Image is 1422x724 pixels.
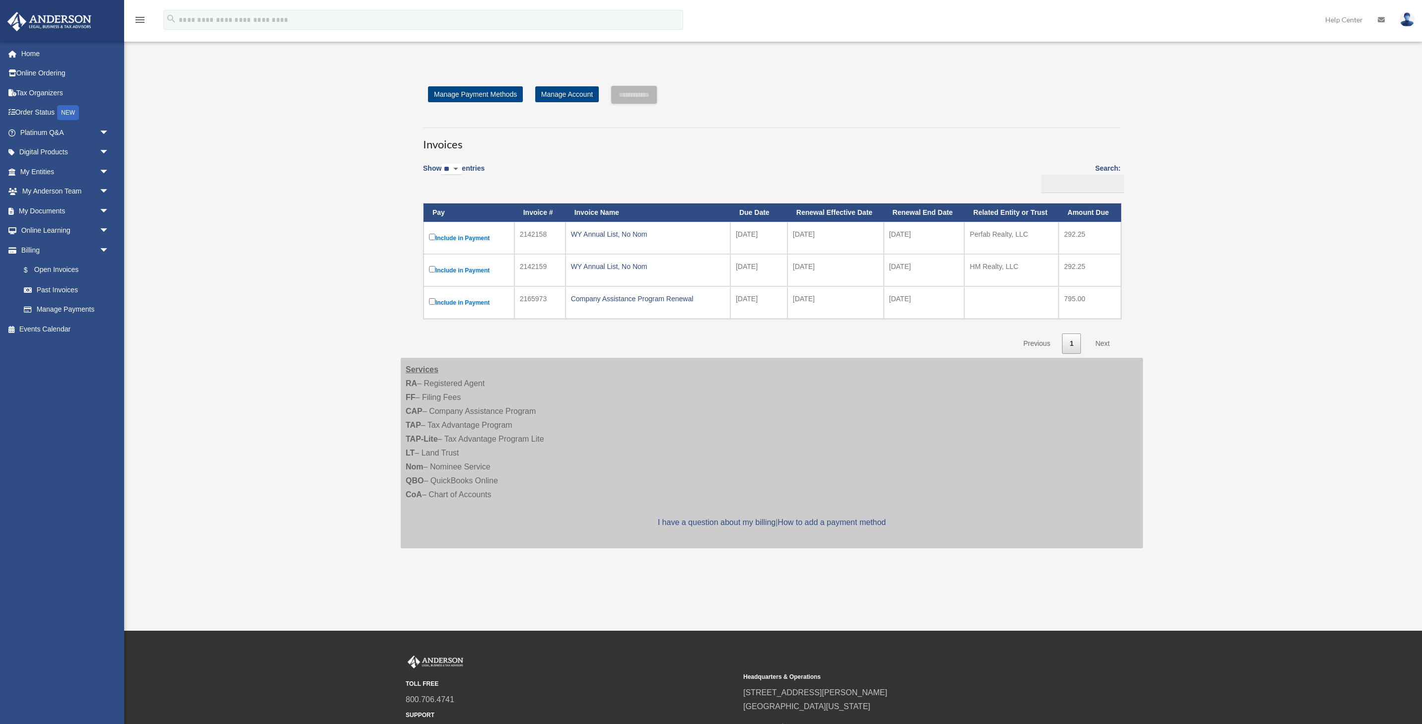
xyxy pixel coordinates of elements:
th: Invoice #: activate to sort column ascending [514,203,566,222]
label: Show entries [423,162,485,185]
span: arrow_drop_down [99,201,119,221]
a: Next [1088,333,1117,354]
a: My Entitiesarrow_drop_down [7,162,124,182]
a: My Documentsarrow_drop_down [7,201,124,221]
small: Headquarters & Operations [743,672,1074,682]
a: My Anderson Teamarrow_drop_down [7,182,124,201]
td: 292.25 [1059,254,1121,286]
td: [DATE] [730,222,787,254]
td: [DATE] [730,254,787,286]
a: Tax Organizers [7,83,124,103]
td: 2142159 [514,254,566,286]
strong: CAP [406,407,423,415]
a: [GEOGRAPHIC_DATA][US_STATE] [743,702,870,711]
a: $Open Invoices [14,260,114,280]
a: Events Calendar [7,319,124,339]
a: Platinum Q&Aarrow_drop_down [7,123,124,142]
img: User Pic [1400,12,1415,27]
td: [DATE] [787,254,884,286]
a: Digital Productsarrow_drop_down [7,142,124,162]
div: WY Annual List, No Nom [571,260,725,273]
a: I have a question about my billing [658,518,776,527]
span: $ [29,264,34,276]
i: menu [134,14,146,26]
a: Manage Payments [14,300,119,320]
strong: Services [406,365,438,374]
th: Invoice Name: activate to sort column ascending [566,203,730,222]
strong: Nom [406,462,424,471]
a: Previous [1016,333,1058,354]
label: Include in Payment [429,232,509,244]
a: Home [7,44,124,64]
select: Showentries [441,164,462,175]
td: [DATE] [884,222,965,254]
strong: FF [406,393,416,401]
strong: QBO [406,476,424,485]
a: Manage Payment Methods [428,86,523,102]
th: Amount Due: activate to sort column ascending [1059,203,1121,222]
span: arrow_drop_down [99,221,119,241]
strong: TAP [406,421,421,429]
a: Online Ordering [7,64,124,83]
th: Related Entity or Trust: activate to sort column ascending [964,203,1059,222]
p: | [406,516,1138,529]
td: 2165973 [514,286,566,319]
td: 795.00 [1059,286,1121,319]
td: [DATE] [787,222,884,254]
th: Renewal Effective Date: activate to sort column ascending [787,203,884,222]
a: Past Invoices [14,280,119,300]
a: Billingarrow_drop_down [7,240,119,260]
span: arrow_drop_down [99,182,119,202]
td: [DATE] [884,254,965,286]
a: How to add a payment method [778,518,886,527]
th: Due Date: activate to sort column ascending [730,203,787,222]
div: Company Assistance Program Renewal [571,292,725,306]
label: Search: [1038,162,1121,193]
a: 1 [1062,333,1081,354]
img: Anderson Advisors Platinum Portal [4,12,94,31]
div: NEW [57,105,79,120]
td: [DATE] [787,286,884,319]
th: Pay: activate to sort column descending [424,203,514,222]
span: arrow_drop_down [99,123,119,143]
span: arrow_drop_down [99,142,119,163]
input: Include in Payment [429,298,435,305]
td: [DATE] [884,286,965,319]
label: Include in Payment [429,296,509,309]
small: TOLL FREE [406,679,736,689]
i: search [166,13,177,24]
strong: LT [406,449,415,457]
a: Order StatusNEW [7,103,124,123]
a: Online Learningarrow_drop_down [7,221,124,241]
td: HM Realty, LLC [964,254,1059,286]
td: [DATE] [730,286,787,319]
a: Manage Account [535,86,599,102]
a: [STREET_ADDRESS][PERSON_NAME] [743,688,887,697]
td: Perfab Realty, LLC [964,222,1059,254]
a: 800.706.4741 [406,695,454,704]
div: – Registered Agent – Filing Fees – Company Assistance Program – Tax Advantage Program – Tax Advan... [401,358,1143,548]
span: arrow_drop_down [99,162,119,182]
h3: Invoices [423,128,1121,152]
input: Include in Payment [429,234,435,240]
a: menu [134,17,146,26]
th: Renewal End Date: activate to sort column ascending [884,203,965,222]
strong: TAP-Lite [406,435,438,443]
label: Include in Payment [429,264,509,276]
td: 292.25 [1059,222,1121,254]
small: SUPPORT [406,710,736,721]
td: 2142158 [514,222,566,254]
input: Search: [1041,175,1124,194]
strong: CoA [406,490,422,499]
img: Anderson Advisors Platinum Portal [406,656,465,668]
div: WY Annual List, No Nom [571,227,725,241]
strong: RA [406,379,417,388]
input: Include in Payment [429,266,435,272]
span: arrow_drop_down [99,240,119,261]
